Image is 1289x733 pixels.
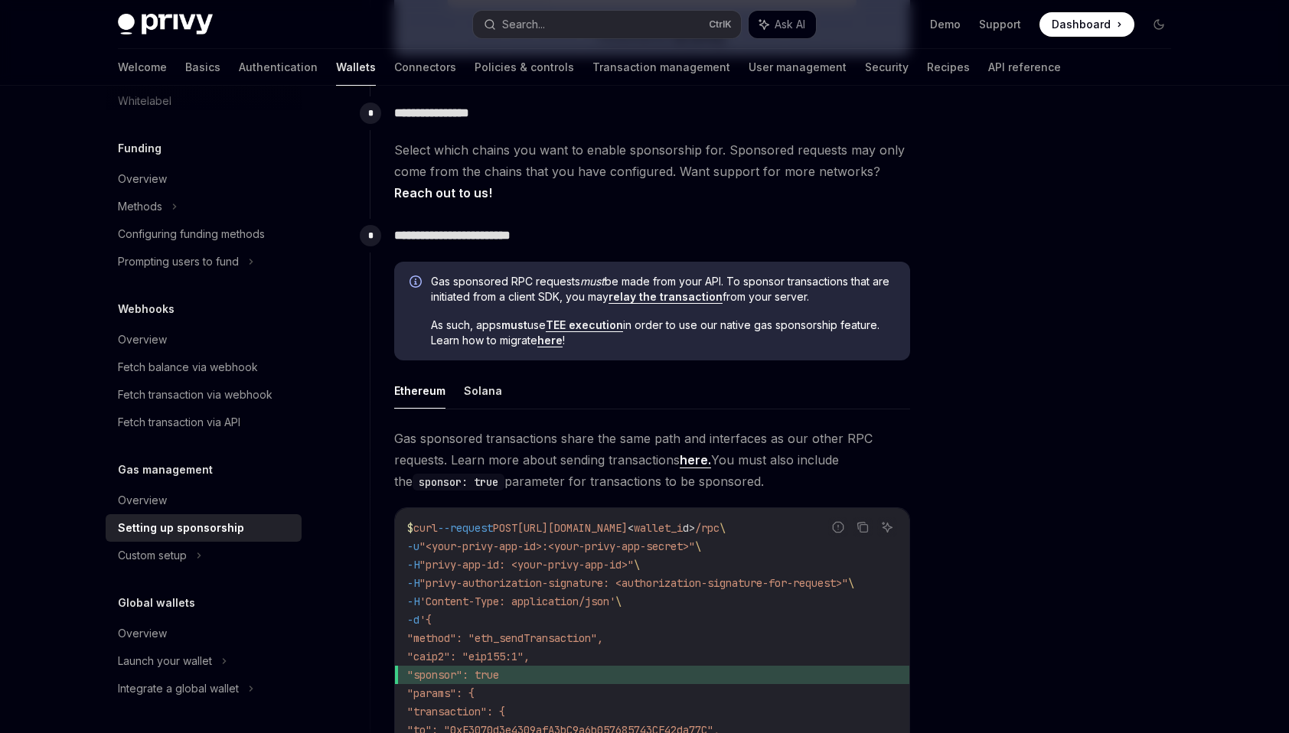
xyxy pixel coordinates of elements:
div: Overview [118,331,167,349]
div: Integrate a global wallet [118,679,239,698]
span: '{ [419,613,432,627]
span: \ [634,558,640,572]
button: Report incorrect code [828,517,848,537]
a: Support [979,17,1021,32]
a: TEE execution [546,318,623,332]
div: Prompting users to fund [118,252,239,271]
code: sponsor: true [413,474,504,490]
span: -H [407,558,419,572]
span: --request [438,521,493,535]
a: Overview [106,487,302,514]
span: > [689,521,695,535]
a: here [537,334,563,347]
a: Basics [185,49,220,86]
div: Fetch transaction via API [118,413,240,432]
span: "params": { [407,686,475,700]
span: d [683,521,689,535]
a: Recipes [927,49,970,86]
span: -H [407,576,419,590]
a: Security [865,49,909,86]
button: Toggle dark mode [1147,12,1171,37]
button: Ask AI [749,11,816,38]
h5: Gas management [118,461,213,479]
a: Fetch transaction via API [106,409,302,436]
div: Overview [118,491,167,510]
span: $ [407,521,413,535]
span: Ask AI [775,17,805,32]
span: "privy-app-id: <your-privy-app-id>" [419,558,634,572]
span: Select which chains you want to enable sponsorship for. Sponsored requests may only come from the... [394,139,910,204]
a: Authentication [239,49,318,86]
span: wallet_i [634,521,683,535]
span: < [628,521,634,535]
a: Reach out to us! [394,185,492,201]
div: Overview [118,170,167,188]
div: Launch your wallet [118,652,212,670]
span: [URL][DOMAIN_NAME] [517,521,628,535]
div: Setting up sponsorship [118,519,244,537]
a: Setting up sponsorship [106,514,302,542]
div: Fetch balance via webhook [118,358,258,376]
span: /rpc [695,521,720,535]
a: relay the transaction [609,290,723,304]
a: Overview [106,165,302,193]
a: Demo [930,17,961,32]
span: Dashboard [1052,17,1111,32]
span: Gas sponsored transactions share the same path and interfaces as our other RPC requests. Learn mo... [394,428,910,492]
img: dark logo [118,14,213,35]
span: "caip2": "eip155:1", [407,650,530,663]
a: Connectors [394,49,456,86]
a: Configuring funding methods [106,220,302,248]
span: "method": "eth_sendTransaction", [407,631,603,645]
div: Fetch transaction via webhook [118,386,272,404]
span: As such, apps use in order to use our native gas sponsorship feature. Learn how to migrate ! [431,318,895,348]
div: Overview [118,624,167,643]
span: \ [615,595,622,608]
a: Overview [106,620,302,647]
a: Wallets [336,49,376,86]
div: Search... [502,15,545,34]
span: 'Content-Type: application/json' [419,595,615,608]
a: User management [749,49,847,86]
button: Ask AI [877,517,897,537]
button: Ethereum [394,373,445,409]
a: here. [680,452,711,468]
div: Custom setup [118,546,187,565]
a: Welcome [118,49,167,86]
div: Methods [118,197,162,216]
div: Configuring funding methods [118,225,265,243]
button: Copy the contents from the code block [853,517,873,537]
span: "transaction": { [407,705,505,718]
h5: Webhooks [118,300,175,318]
span: "<your-privy-app-id>:<your-privy-app-secret>" [419,539,695,553]
em: must [580,275,605,288]
h5: Funding [118,139,162,158]
a: Transaction management [592,49,730,86]
span: POST [493,521,517,535]
strong: must [501,318,527,331]
span: -d [407,613,419,627]
a: Overview [106,326,302,353]
a: Fetch transaction via webhook [106,381,302,409]
button: Search...CtrlK [473,11,741,38]
span: "sponsor": true [407,668,499,682]
a: Dashboard [1039,12,1134,37]
span: Gas sponsored RPC requests be made from your API. To sponsor transactions that are initiated from... [431,274,895,305]
span: "privy-authorization-signature: <authorization-signature-for-request>" [419,576,848,590]
span: Ctrl K [709,18,732,31]
a: Fetch balance via webhook [106,353,302,381]
a: Policies & controls [475,49,574,86]
svg: Info [410,275,425,291]
span: -H [407,595,419,608]
span: \ [720,521,726,535]
span: \ [695,539,701,553]
span: curl [413,521,438,535]
a: API reference [988,49,1061,86]
span: -u [407,539,419,553]
button: Solana [464,373,502,409]
span: \ [848,576,854,590]
h5: Global wallets [118,594,195,612]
